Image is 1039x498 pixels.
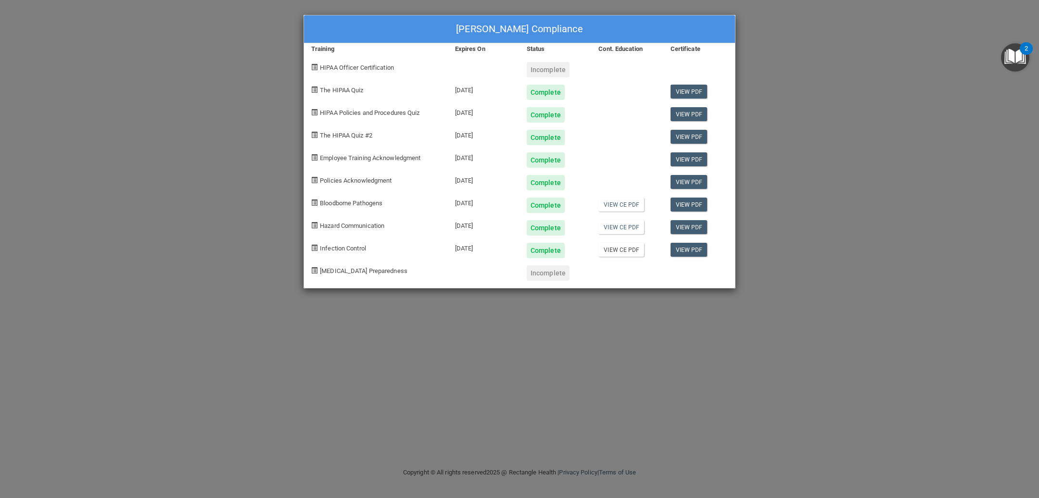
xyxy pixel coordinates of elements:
span: HIPAA Policies and Procedures Quiz [320,109,419,116]
span: The HIPAA Quiz [320,87,363,94]
div: Incomplete [527,265,570,281]
div: Training [304,43,448,55]
div: Complete [527,107,565,123]
a: View PDF [671,198,708,212]
div: [DATE] [448,100,519,123]
div: Complete [527,243,565,258]
span: Policies Acknowledgment [320,177,392,184]
a: View CE PDF [598,243,644,257]
a: View PDF [671,152,708,166]
div: [DATE] [448,77,519,100]
div: Certificate [663,43,735,55]
div: Complete [527,152,565,168]
a: View PDF [671,220,708,234]
span: HIPAA Officer Certification [320,64,394,71]
a: View CE PDF [598,220,644,234]
div: [DATE] [448,168,519,190]
div: 2 [1025,49,1028,61]
span: Employee Training Acknowledgment [320,154,420,162]
div: [PERSON_NAME] Compliance [304,15,735,43]
span: [MEDICAL_DATA] Preparedness [320,267,407,274]
div: [DATE] [448,213,519,236]
div: Complete [527,198,565,213]
div: [DATE] [448,145,519,168]
a: View PDF [671,107,708,121]
div: Incomplete [527,62,570,77]
div: Complete [527,220,565,236]
a: View CE PDF [598,198,644,212]
div: Complete [527,130,565,145]
a: View PDF [671,243,708,257]
a: View PDF [671,175,708,189]
div: Status [519,43,591,55]
div: Complete [527,85,565,100]
button: Open Resource Center, 2 new notifications [1001,43,1029,72]
span: Infection Control [320,245,366,252]
span: Hazard Communication [320,222,384,229]
a: View PDF [671,85,708,99]
div: [DATE] [448,123,519,145]
a: View PDF [671,130,708,144]
div: [DATE] [448,236,519,258]
span: Bloodborne Pathogens [320,199,382,207]
div: [DATE] [448,190,519,213]
span: The HIPAA Quiz #2 [320,132,372,139]
div: Expires On [448,43,519,55]
div: Cont. Education [591,43,663,55]
div: Complete [527,175,565,190]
